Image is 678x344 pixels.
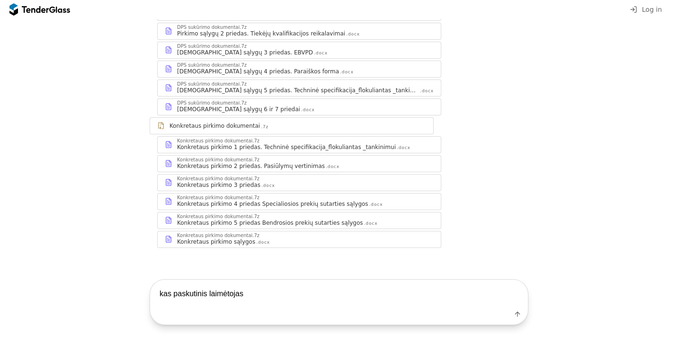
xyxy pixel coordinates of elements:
div: .docx [346,31,360,37]
div: Konkretaus pirkimo dokumentai.7z [177,139,259,143]
div: DPS sukūrimo dokumentai.7z [177,44,247,49]
span: Log in [642,6,662,13]
div: .docx [420,88,434,94]
div: Konkretaus pirkimo dokumentai [169,122,260,130]
div: [DEMOGRAPHIC_DATA] sąlygų 6 ir 7 priedai [177,106,300,113]
div: .docx [256,239,270,246]
div: DPS sukūrimo dokumentai.7z [177,101,247,106]
a: DPS sukūrimo dokumentai.7z[DEMOGRAPHIC_DATA] sąlygų 6 ir 7 priedai.docx [157,98,441,115]
a: Konkretaus pirkimo dokumentai.7zKonkretaus pirkimo 5 priedas Bendrosios prekių sutarties sąlygos.... [157,212,441,229]
div: Konkretaus pirkimo dokumentai.7z [177,195,259,200]
div: Konkretaus pirkimo 1 priedas. Techninė specifikacija_flokuliantas _tankinimui [177,143,396,151]
div: [DEMOGRAPHIC_DATA] sąlygų 4 priedas. Paraiškos forma [177,68,339,75]
div: Konkretaus pirkimo 5 priedas Bendrosios prekių sutarties sąlygos [177,219,363,227]
div: DPS sukūrimo dokumentai.7z [177,82,247,87]
a: DPS sukūrimo dokumentai.7z[DEMOGRAPHIC_DATA] sąlygų 5 priedas. Techninė specifikacija_flokulianta... [157,79,441,97]
div: DPS sukūrimo dokumentai.7z [177,25,247,30]
div: Konkretaus pirkimo dokumentai.7z [177,214,259,219]
div: .docx [326,164,339,170]
a: Konkretaus pirkimo dokumentai.7z [150,117,434,134]
div: .docx [261,183,275,189]
a: DPS sukūrimo dokumentai.7z[DEMOGRAPHIC_DATA] sąlygų 3 priedas. EBVPD.docx [157,42,441,59]
a: Konkretaus pirkimo dokumentai.7zKonkretaus pirkimo 3 priedas.docx [157,174,441,191]
div: Konkretaus pirkimo 2 priedas. Pasiūlymų vertinimas [177,162,325,170]
div: Konkretaus pirkimo dokumentai.7z [177,176,259,181]
div: Konkretaus pirkimo 3 priedas [177,181,260,189]
div: .7z [261,124,268,130]
div: .docx [369,202,383,208]
a: Konkretaus pirkimo dokumentai.7zKonkretaus pirkimo sąlygos.docx [157,231,441,248]
div: [DEMOGRAPHIC_DATA] sąlygų 3 priedas. EBVPD [177,49,313,56]
div: Konkretaus pirkimo sąlygos [177,238,255,246]
div: .docx [340,69,354,75]
a: Konkretaus pirkimo dokumentai.7zKonkretaus pirkimo 4 priedas Specialiosios prekių sutarties sąlyg... [157,193,441,210]
div: .docx [364,221,378,227]
a: DPS sukūrimo dokumentai.7z[DEMOGRAPHIC_DATA] sąlygų 4 priedas. Paraiškos forma.docx [157,61,441,78]
textarea: kas paskutinis laimėtojas [150,280,528,308]
a: Konkretaus pirkimo dokumentai.7zKonkretaus pirkimo 1 priedas. Techninė specifikacija_flokuliantas... [157,136,441,153]
a: Konkretaus pirkimo dokumentai.7zKonkretaus pirkimo 2 priedas. Pasiūlymų vertinimas.docx [157,155,441,172]
div: .docx [397,145,410,151]
div: Pirkimo sąlygų 2 priedas. Tiekėjų kvalifikacijos reikalavimai [177,30,345,37]
a: DPS sukūrimo dokumentai.7zPirkimo sąlygų 2 priedas. Tiekėjų kvalifikacijos reikalavimai.docx [157,23,441,40]
button: Log in [627,4,665,16]
div: [DEMOGRAPHIC_DATA] sąlygų 5 priedas. Techninė specifikacija_flokuliantas _tankinimui [177,87,419,94]
div: Konkretaus pirkimo dokumentai.7z [177,158,259,162]
div: Konkretaus pirkimo 4 priedas Specialiosios prekių sutarties sąlygos [177,200,368,208]
div: .docx [301,107,315,113]
div: DPS sukūrimo dokumentai.7z [177,63,247,68]
div: Konkretaus pirkimo dokumentai.7z [177,233,259,238]
div: .docx [314,50,328,56]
